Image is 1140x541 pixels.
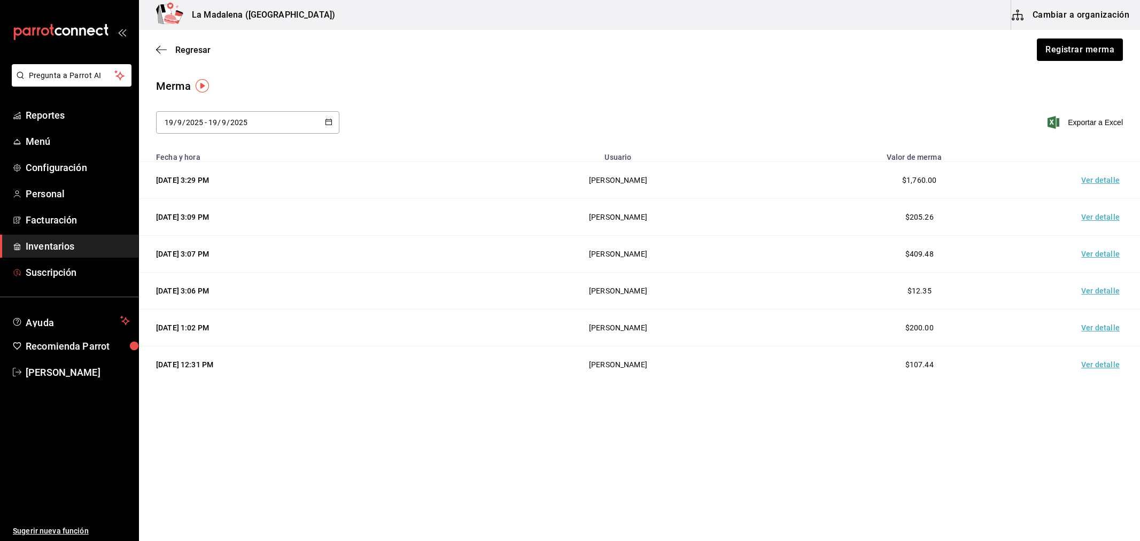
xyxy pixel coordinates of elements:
button: Pregunta a Parrot AI [12,64,131,87]
span: Sugerir nueva función [13,525,130,537]
span: Inventarios [26,239,130,253]
input: Month [177,118,182,127]
div: [DATE] 3:09 PM [156,212,449,222]
input: Month [221,118,227,127]
td: Ver detalle [1065,310,1140,346]
img: Tooltip marker [196,79,209,92]
span: Recomienda Parrot [26,339,130,353]
span: - [205,118,207,127]
td: Ver detalle [1065,162,1140,199]
td: Ver detalle [1065,273,1140,310]
td: [PERSON_NAME] [462,236,773,273]
div: [DATE] 12:31 PM [156,359,449,370]
span: Facturación [26,213,130,227]
button: Regresar [156,45,211,55]
td: [PERSON_NAME] [462,199,773,236]
td: [PERSON_NAME] [462,346,773,383]
td: Ver detalle [1065,236,1140,273]
span: / [218,118,221,127]
button: Exportar a Excel [1050,116,1123,129]
span: Configuración [26,160,130,175]
h3: La Madalena ([GEOGRAPHIC_DATA]) [183,9,335,21]
div: [DATE] 3:06 PM [156,285,449,296]
th: Valor de merma [773,146,1065,162]
input: Day [164,118,174,127]
a: Pregunta a Parrot AI [7,78,131,89]
button: open_drawer_menu [118,28,126,36]
span: Ayuda [26,314,116,327]
div: [DATE] 3:29 PM [156,175,449,186]
span: $205.26 [905,213,934,221]
td: [PERSON_NAME] [462,310,773,346]
button: Registrar merma [1037,38,1123,61]
span: / [182,118,185,127]
span: Reportes [26,108,130,122]
span: Regresar [175,45,211,55]
th: Usuario [462,146,773,162]
td: Ver detalle [1065,199,1140,236]
span: / [227,118,230,127]
span: Pregunta a Parrot AI [29,70,115,81]
div: Merma [156,78,191,94]
span: / [174,118,177,127]
th: Fecha y hora [139,146,462,162]
span: $409.48 [905,250,934,258]
span: $1,760.00 [902,176,936,184]
td: Ver detalle [1065,346,1140,383]
span: $12.35 [908,287,932,295]
input: Year [230,118,248,127]
span: Suscripción [26,265,130,280]
input: Year [185,118,204,127]
td: [PERSON_NAME] [462,273,773,310]
span: Menú [26,134,130,149]
div: [DATE] 1:02 PM [156,322,449,333]
td: [PERSON_NAME] [462,162,773,199]
span: $200.00 [905,323,934,332]
span: $107.44 [905,360,934,369]
span: Personal [26,187,130,201]
div: [DATE] 3:07 PM [156,249,449,259]
input: Day [208,118,218,127]
span: [PERSON_NAME] [26,365,130,380]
